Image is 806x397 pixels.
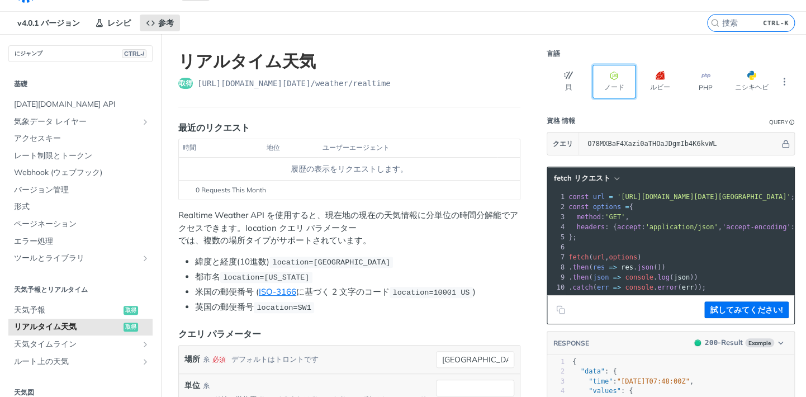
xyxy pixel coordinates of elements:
div: 糸 [203,351,210,367]
span: v4.0.1 バージョン [11,15,86,31]
span: . ( . ( )); [568,283,706,291]
span: . ( . ()) [568,263,666,271]
span: Example [745,338,774,347]
span: then [572,273,589,281]
span: err [681,283,694,291]
a: バージョン管理 [8,182,153,198]
div: 履歴の表示をリクエストします。 [183,163,515,175]
th: 地位 [263,139,319,157]
span: レート制限とトークン [14,150,150,162]
div: デフォルトはトロントです [231,351,319,367]
i: Information [789,120,795,125]
span: json [592,273,609,281]
span: then [572,263,589,271]
h2: 天気予報とリアルタイム [8,285,153,295]
span: console [625,273,653,281]
span: https://api.tomorrow.io/v4/weather/realtime [197,78,391,89]
span: { [572,358,576,366]
span: 200 [694,339,701,346]
input: apikey [582,133,780,155]
span: ツールとライブラリ [14,253,138,264]
span: options [609,253,637,261]
a: 気象データ レイヤー気象データレイヤーのサブページの表示 [8,114,153,130]
span: const [568,193,589,201]
span: 0 Requests This Month [196,185,266,195]
span: json [674,273,690,281]
div: - Result [705,337,743,348]
span: 'GET' [605,213,625,221]
span: res [592,263,605,271]
a: ISO-3166 [259,286,296,297]
h1: リアルタイム天気 [178,51,520,71]
span: err [597,283,609,291]
button: RESPONSE [553,338,590,349]
span: "[DATE]T07:48:00Z" [617,377,690,385]
span: CTRL-/ [122,49,146,58]
span: "data" [580,367,604,375]
span: const [568,203,589,211]
span: = [609,193,613,201]
div: 2 [547,202,566,212]
a: ツールとライブラリツールとライブラリのサブページを表示する [8,250,153,267]
button: 200200-ResultExample [689,337,789,348]
th: ユーザーエージェント [319,139,497,157]
font: にジャンプ [15,50,42,58]
span: 形式 [14,201,150,212]
div: 2 [547,367,565,376]
svg: 省略記号をもっと見る [779,77,789,87]
button: Hide [780,138,791,149]
span: error [657,283,677,291]
span: : { [572,367,617,375]
button: fetch リクエスト [550,173,623,184]
button: ノード [592,65,636,98]
span: { [568,203,633,211]
a: 参考 [140,15,180,31]
a: 形式 [8,198,153,215]
a: レシピ [89,15,137,31]
span: ルート上の天気 [14,356,138,367]
span: リアルタイム天気 [14,322,121,333]
span: accept [617,223,641,231]
span: 200 [705,338,718,347]
button: 試してみてください! [704,301,789,318]
span: options [592,203,621,211]
a: 天気タイムライン天気タイムラインのサブページを表示する [8,336,153,353]
font: ニシキヘビ [735,83,769,92]
button: その他の言語 [776,73,793,90]
span: レシピ [107,18,131,29]
a: 天気予報取得 [8,302,153,319]
span: ; [568,193,795,201]
span: location=[GEOGRAPHIC_DATA] [272,258,390,267]
span: }; [568,233,577,241]
span: location=SW1 [257,304,311,312]
div: 10 [547,282,566,292]
span: url [592,193,605,201]
font: PHP [699,83,713,92]
font: ルビー [650,83,670,92]
a: リアルタイム天気取得 [8,319,153,335]
div: 最近のリクエスト [178,121,250,134]
svg: 捜索 [710,18,719,27]
span: アクセスキー [14,133,150,144]
span: => [613,273,621,281]
div: 言語 [547,49,560,58]
label: 場所 [184,351,200,367]
font: 米国の郵便番号 ( に基づく 2 文字のコード [195,286,390,297]
div: Query [769,118,788,126]
span: fetch [568,253,589,261]
a: アクセスキー [8,130,153,147]
a: ルート上の天気ルートの天気のサブページを表示 [8,353,153,370]
font: 貝 [565,83,572,92]
span: : , [572,377,694,385]
font: 都市名 [195,271,220,282]
div: 糸 [203,381,210,391]
span: 天気予報 [14,305,121,316]
span: fetch リクエスト [554,173,610,183]
span: Webhook (ウェブフック) [14,167,150,178]
a: ページネーション [8,216,153,233]
div: QueryInformation [769,118,795,126]
span: 天気タイムライン [14,339,138,350]
span: log [657,273,670,281]
span: 参考 [158,18,174,29]
span: "time" [589,377,613,385]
